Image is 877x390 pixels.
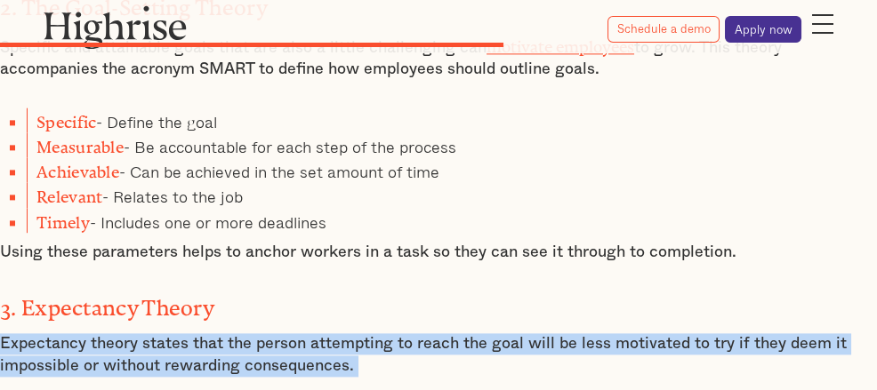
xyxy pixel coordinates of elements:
[36,113,96,123] strong: Specific
[27,107,877,132] li: - Define the goal
[27,182,877,207] li: - Relates to the job
[725,16,801,43] a: Apply now
[27,157,877,182] li: - Can be achieved in the set amount of time
[36,163,119,173] strong: Achievable
[607,16,720,43] a: Schedule a demo
[36,213,90,224] strong: Timely
[36,187,102,198] strong: Relevant
[27,132,877,157] li: - Be accountable for each step of the process
[36,138,124,148] strong: Measurable
[27,208,877,233] li: - Includes one or more deadlines
[44,5,187,49] img: Highrise logo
